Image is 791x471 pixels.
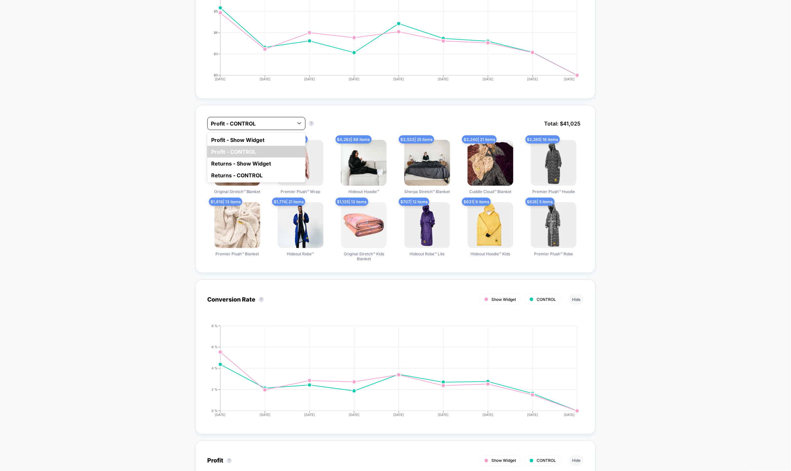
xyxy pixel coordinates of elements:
img: Hideout Hoodie™ Kids [468,202,513,248]
span: Hideout Hoodie™ Kids [470,251,510,256]
tspan: [DATE] [564,77,575,81]
button: Hide [569,455,584,466]
span: CONTROL [537,297,556,302]
tspan: [DATE] [483,413,493,417]
span: Show Widget [491,297,516,302]
span: Premier Plush™ Wrap [281,189,320,194]
tspan: [DATE] [438,413,449,417]
span: $ 1,135 | 13 items [336,198,368,206]
span: $ 3,240 | 21 items [462,135,497,144]
tspan: 4 % [212,366,218,370]
tspan: [DATE] [527,413,538,417]
span: $ 2,285 | 18 items [525,135,560,144]
tspan: [DATE] [215,413,226,417]
div: CONVERSION_RATE [201,324,577,422]
span: $ 707 | 12 items [399,198,429,206]
button: ? [227,458,232,463]
tspan: 0 % [212,409,218,413]
img: Original Stretch™ Kids Blanket [341,202,387,248]
tspan: [DATE] [483,77,493,81]
span: Show Widget [491,458,516,463]
tspan: [DATE] [527,77,538,81]
img: Hideout Hoodie™ [341,140,387,186]
tspan: [DATE] [260,77,270,81]
span: $ 3,533 | 25 items [399,135,434,144]
span: Original Stretch™ Blanket [214,189,261,194]
tspan: $3 [214,52,218,56]
tspan: [DATE] [215,77,226,81]
tspan: $6 [214,30,218,34]
span: Hideout Robe™ [287,251,314,256]
span: $ 631 | 9 items [462,198,491,206]
span: Total: $ 41,025 [541,117,584,130]
button: ? [309,121,314,126]
button: ? [259,297,264,302]
tspan: $9 [214,9,218,13]
span: $ 1,774 | 21 items [272,198,305,206]
button: Hide [569,294,584,305]
tspan: [DATE] [438,77,449,81]
span: Premier Plush™ Hoodie [532,189,575,194]
span: Premier Plush™ Robe [534,251,573,256]
tspan: 6 % [212,345,218,349]
img: Premier Plush™ Robe [531,202,577,248]
tspan: 2 % [212,387,218,391]
span: Sherpa Stretch™ Blanket [404,189,450,194]
span: Hideout Hoodie™ [348,189,379,194]
div: Profit - Show Widget [207,134,305,146]
img: Sherpa Stretch™ Blanket [404,140,450,186]
img: Hideout Robe™ [278,202,323,248]
tspan: [DATE] [349,77,359,81]
span: $ 4,283 | 88 items [336,135,372,144]
tspan: [DATE] [349,413,359,417]
tspan: [DATE] [304,413,315,417]
img: Cuddle Cloud™ Blanket [468,140,513,186]
tspan: [DATE] [394,413,404,417]
span: Hideout Robe™ Lite [410,251,445,256]
span: Original Stretch™ Kids Blanket [339,251,388,261]
tspan: 8 % [212,324,218,328]
tspan: [DATE] [304,77,315,81]
tspan: $0 [214,73,218,77]
img: Premier Plush™ Blanket [214,202,260,248]
span: $ 626 | 5 items [525,198,555,206]
span: Premier Plush™ Blanket [215,251,259,256]
tspan: [DATE] [260,413,270,417]
div: Returns - Show Widget [207,158,305,169]
div: Profit - CONTROL [207,146,305,158]
img: Premier Plush™ Hoodie [531,140,577,186]
span: $ 1,819 | 13 items [209,198,242,206]
tspan: [DATE] [394,77,404,81]
div: Returns - CONTROL [207,169,305,181]
span: CONTROL [537,458,556,463]
tspan: [DATE] [564,413,575,417]
img: Hideout Robe™ Lite [404,202,450,248]
span: Cuddle Cloud™ Blanket [469,189,511,194]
